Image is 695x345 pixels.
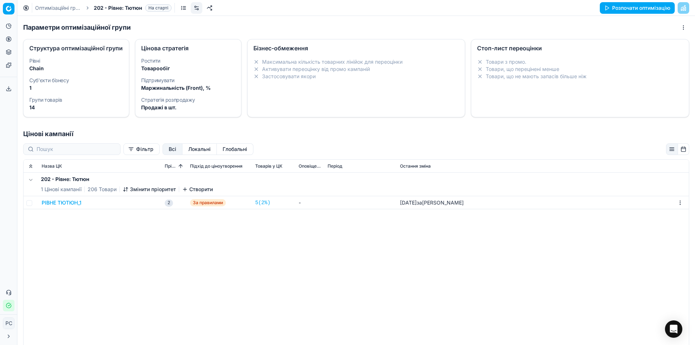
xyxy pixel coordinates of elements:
[42,163,62,169] span: Назва ЦК
[29,58,123,63] dt: Рівні
[255,163,282,169] span: Товарів у ЦК
[255,199,270,206] a: 5(2%)
[29,78,123,83] dt: Суб'єкти бізнесу
[600,2,675,14] button: Розпочати оптимізацію
[253,45,459,51] div: Бізнес-обмеження
[94,4,142,12] span: 202 - Рівне: Тютюн
[400,199,464,206] div: за [PERSON_NAME]
[253,58,459,66] li: Максимальна кількість товарних лінійок для переоцінки
[163,143,182,155] button: all
[3,317,14,329] button: РС
[41,176,213,183] h5: 202 - Рівне: Тютюн
[29,97,123,102] dt: Групи товарів
[665,320,682,338] div: Open Intercom Messenger
[400,199,417,206] span: [DATE]
[190,199,226,206] span: За правилами
[141,97,235,102] dt: Стратегія розпродажу
[94,4,172,12] span: 202 - Рівне: ТютюнНа старті
[296,196,325,209] td: -
[23,22,131,33] h1: Параметри оптимізаційної групи
[29,45,123,51] div: Структура оптимізаційної групи
[182,186,213,193] button: Створити
[41,186,81,193] span: 1 Цінові кампанії
[141,58,235,63] dt: Ростити
[328,163,342,169] span: Період
[141,78,235,83] dt: Підтримувати
[477,58,683,66] li: Товари з промо.
[29,85,31,91] strong: 1
[182,143,217,155] button: local
[217,143,253,155] button: global
[37,146,116,153] input: Пошук
[35,4,172,12] nav: breadcrumb
[17,129,695,139] h1: Цінові кампанії
[190,163,243,169] span: Підхід до ціноутворення
[165,199,173,207] span: 2
[477,73,683,80] li: Товари, що не мають запасів більше ніж
[145,4,172,12] span: На старті
[35,4,81,12] a: Оптимізаційні групи
[253,73,459,80] li: Застосовувати якори
[42,199,81,206] button: РІВНЕ ТЮТЮН_1
[3,318,14,329] span: РС
[88,186,117,193] span: 206 Товари
[477,45,683,51] div: Стоп-лист переоцінки
[141,104,177,110] strong: Продажі в шт.
[253,66,459,73] li: Активувати переоцінку від промо кампаній
[400,163,431,169] span: Остання зміна
[123,143,160,155] button: Фільтр
[165,163,177,169] span: Пріоритет
[141,65,170,71] strong: Товарообіг
[299,163,322,169] span: Оповіщення
[141,85,211,91] strong: Маржинальність (Front), %
[29,104,35,110] strong: 14
[177,163,184,170] button: Sorted by Пріоритет ascending
[477,66,683,73] li: Товари, що перецінені менше
[26,162,35,171] button: Expand all
[141,45,235,51] div: Цінова стратегія
[123,186,176,193] button: Змінити пріоритет
[29,65,44,71] strong: Chain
